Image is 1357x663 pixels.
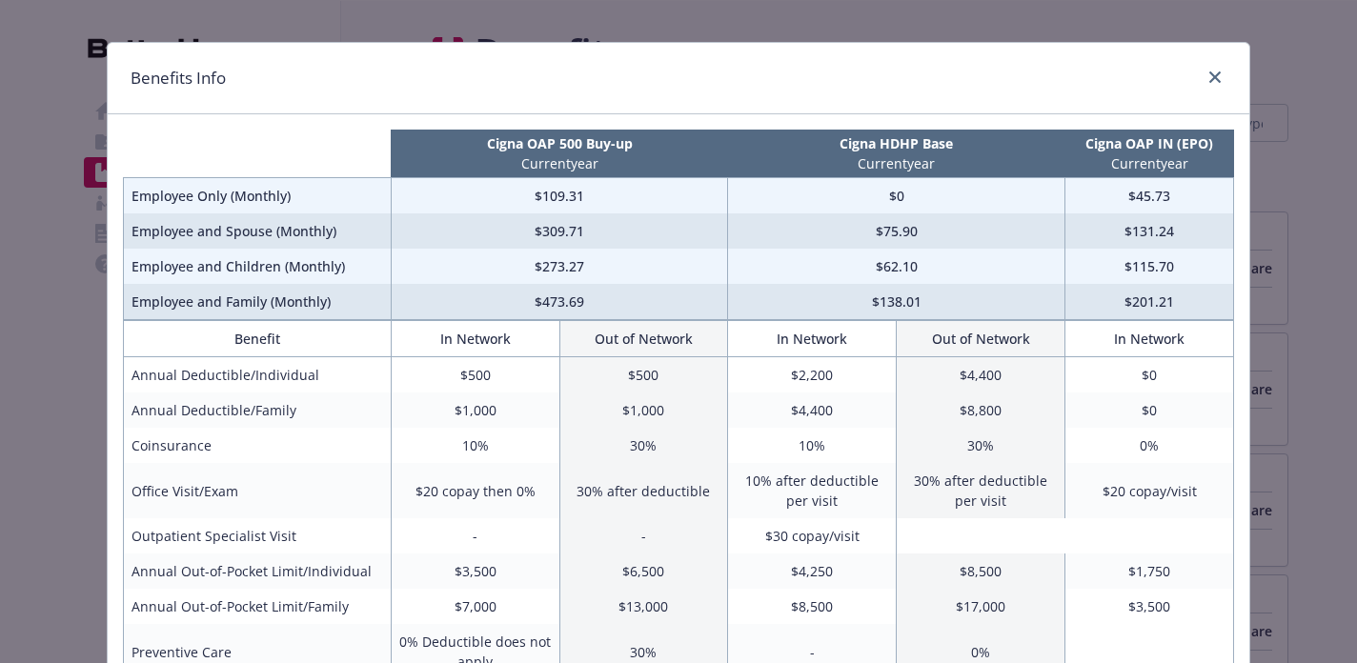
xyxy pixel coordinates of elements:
td: 30% after deductible per visit [897,463,1065,518]
h1: Benefits Info [131,66,226,90]
td: Annual Deductible/Individual [124,357,392,393]
td: $201.21 [1065,284,1234,320]
td: $8,500 [728,589,897,624]
td: 0% [1065,428,1234,463]
th: Benefit [124,321,392,357]
td: Employee Only (Monthly) [124,178,392,214]
td: $3,500 [1065,589,1234,624]
td: - [391,518,559,553]
td: Employee and Family (Monthly) [124,284,392,320]
td: $131.24 [1065,213,1234,249]
td: $0 [1065,357,1234,393]
td: $2,200 [728,357,897,393]
td: 30% [559,428,728,463]
td: $8,500 [897,553,1065,589]
p: Cigna HDHP Base [732,133,1062,153]
td: Annual Out-of-Pocket Limit/Family [124,589,392,624]
td: $0 [1065,392,1234,428]
td: $109.31 [391,178,728,214]
p: Cigna OAP 500 Buy-up [395,133,724,153]
th: In Network [728,321,897,357]
td: $0 [728,178,1065,214]
td: 30% [897,428,1065,463]
td: Employee and Children (Monthly) [124,249,392,284]
td: $115.70 [1065,249,1234,284]
td: $20 copay then 0% [391,463,559,518]
td: $13,000 [559,589,728,624]
td: $1,750 [1065,553,1234,589]
th: Out of Network [559,321,728,357]
p: Current year [1069,153,1230,173]
td: Outpatient Specialist Visit [124,518,392,553]
td: $309.71 [391,213,728,249]
th: In Network [391,321,559,357]
td: $8,800 [897,392,1065,428]
td: 30% after deductible [559,463,728,518]
td: $1,000 [391,392,559,428]
td: Coinsurance [124,428,392,463]
td: - [559,518,728,553]
th: Out of Network [897,321,1065,357]
td: $30 copay/visit [728,518,897,553]
a: close [1204,66,1226,89]
td: $75.90 [728,213,1065,249]
td: $138.01 [728,284,1065,320]
td: Office Visit/Exam [124,463,392,518]
td: $473.69 [391,284,728,320]
td: Annual Out-of-Pocket Limit/Individual [124,553,392,589]
td: $1,000 [559,392,728,428]
td: $62.10 [728,249,1065,284]
td: $273.27 [391,249,728,284]
td: $20 copay/visit [1065,463,1234,518]
p: Current year [395,153,724,173]
td: $4,400 [897,357,1065,393]
td: $7,000 [391,589,559,624]
td: $45.73 [1065,178,1234,214]
td: 10% [391,428,559,463]
td: $3,500 [391,553,559,589]
th: intentionally left blank [124,130,392,178]
td: $6,500 [559,553,728,589]
td: 10% after deductible per visit [728,463,897,518]
td: $4,400 [728,392,897,428]
p: Cigna OAP IN (EPO) [1069,133,1230,153]
td: $17,000 [897,589,1065,624]
td: 10% [728,428,897,463]
p: Current year [732,153,1062,173]
td: $500 [559,357,728,393]
td: $4,250 [728,553,897,589]
td: Annual Deductible/Family [124,392,392,428]
td: $500 [391,357,559,393]
th: In Network [1065,321,1234,357]
td: Employee and Spouse (Monthly) [124,213,392,249]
